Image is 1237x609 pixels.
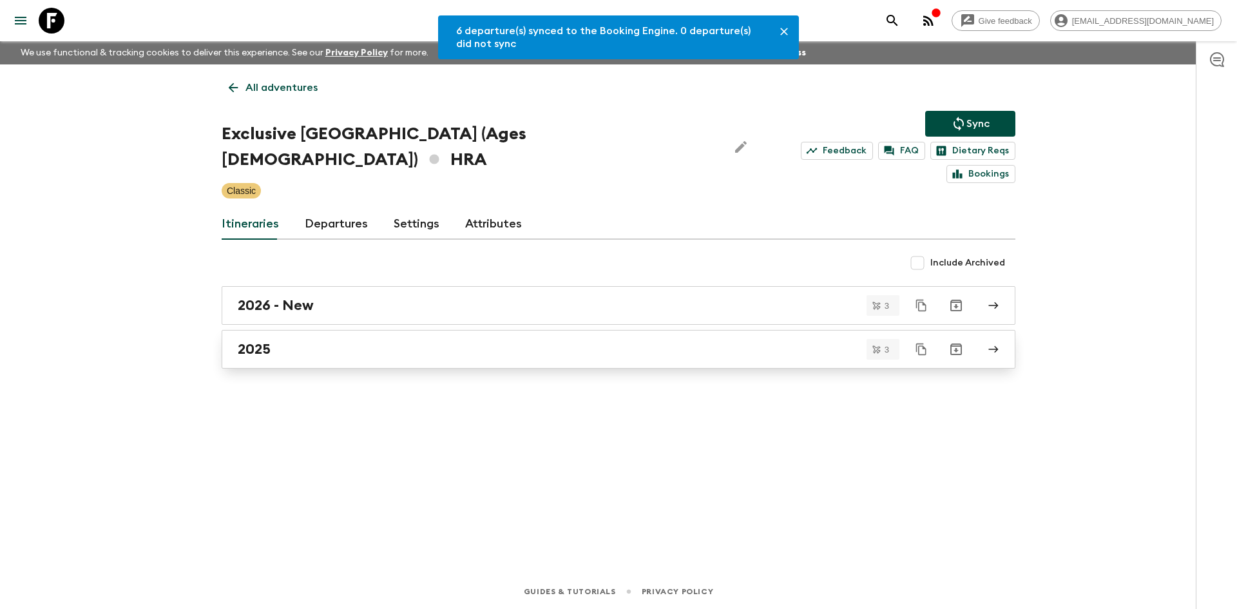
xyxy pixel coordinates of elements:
button: search adventures [879,8,905,34]
span: Give feedback [972,16,1039,26]
button: Sync adventure departures to the booking engine [925,111,1015,137]
p: We use functional & tracking cookies to deliver this experience. See our for more. [15,41,434,64]
a: Feedback [801,142,873,160]
span: Include Archived [930,256,1005,269]
span: [EMAIL_ADDRESS][DOMAIN_NAME] [1065,16,1221,26]
a: FAQ [878,142,925,160]
h2: 2025 [238,341,271,358]
span: 3 [877,345,897,354]
div: 6 departure(s) synced to the Booking Engine. 0 departure(s) did not sync [456,19,764,55]
a: Privacy Policy [642,585,713,599]
p: All adventures [245,80,318,95]
button: Duplicate [910,338,933,361]
a: Dietary Reqs [930,142,1015,160]
button: Duplicate [910,294,933,317]
a: Guides & Tutorials [524,585,616,599]
button: Archive [943,336,969,362]
a: Itineraries [222,209,279,240]
button: Close [774,22,794,41]
a: Give feedback [952,10,1040,31]
h2: 2026 - New [238,297,314,314]
button: Edit Adventure Title [728,121,754,173]
button: Archive [943,293,969,318]
div: [EMAIL_ADDRESS][DOMAIN_NAME] [1050,10,1222,31]
span: 3 [877,302,897,310]
a: Attributes [465,209,522,240]
a: 2026 - New [222,286,1015,325]
p: Sync [966,116,990,131]
p: Classic [227,184,256,197]
h1: Exclusive [GEOGRAPHIC_DATA] (Ages [DEMOGRAPHIC_DATA]) HRA [222,121,718,173]
a: Departures [305,209,368,240]
a: All adventures [222,75,325,101]
button: menu [8,8,34,34]
a: Bookings [946,165,1015,183]
a: Settings [394,209,439,240]
a: 2025 [222,330,1015,369]
a: Privacy Policy [325,48,388,57]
